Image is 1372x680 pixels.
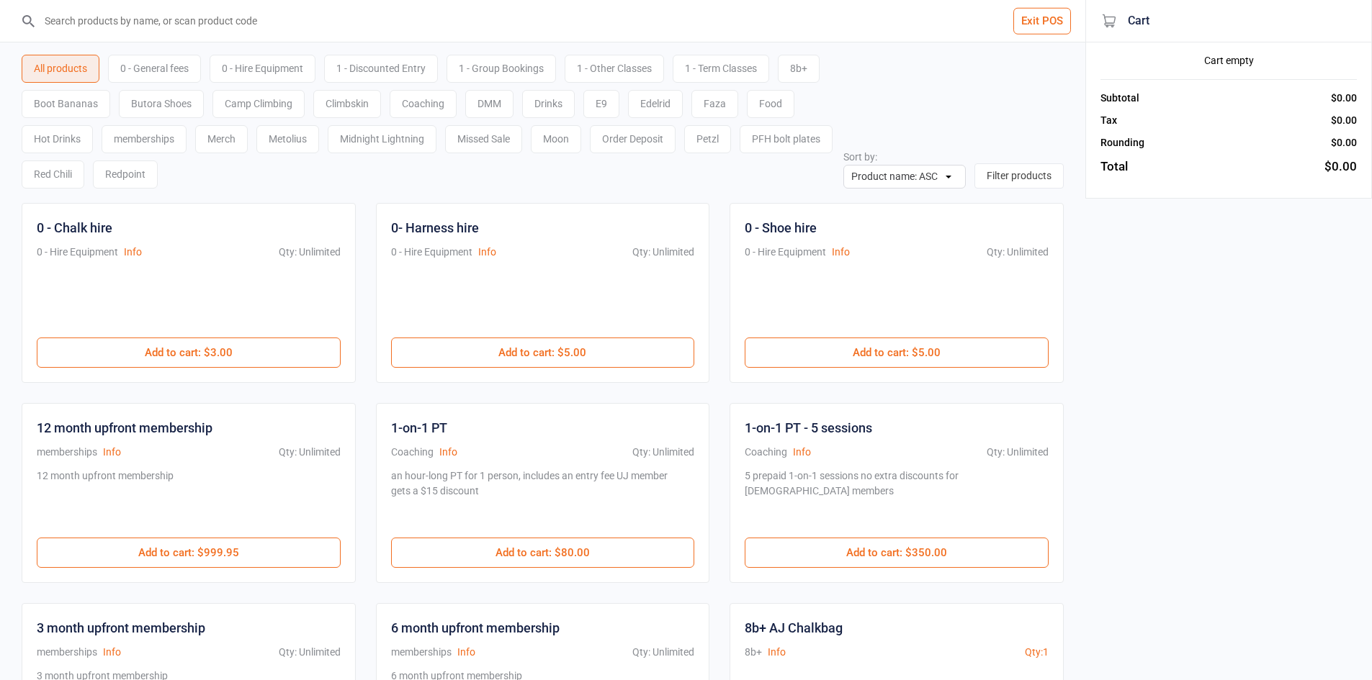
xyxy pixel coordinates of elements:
[740,125,833,153] div: PFH bolt plates
[478,245,496,260] button: Info
[391,618,560,638] div: 6 month upfront membership
[1331,135,1357,150] div: $0.00
[447,55,556,83] div: 1 - Group Bookings
[195,125,248,153] div: Merch
[457,645,475,660] button: Info
[565,55,664,83] div: 1 - Other Classes
[1013,8,1071,35] button: Exit POS
[745,218,817,237] div: 0 - Shoe hire
[391,418,447,438] div: 1-on-1 PT
[1100,53,1357,68] div: Cart empty
[745,618,843,638] div: 8b+ AJ Chalkbag
[279,645,341,660] div: Qty: Unlimited
[987,445,1049,460] div: Qty: Unlimited
[590,125,676,153] div: Order Deposit
[747,90,794,118] div: Food
[22,160,84,189] div: Red Chili
[684,125,731,153] div: Petzl
[778,55,820,83] div: 8b+
[22,125,93,153] div: Hot Drinks
[768,645,786,660] button: Info
[843,151,877,163] label: Sort by:
[445,125,522,153] div: Missed Sale
[745,418,872,438] div: 1-on-1 PT - 5 sessions
[37,337,341,368] button: Add to cart: $3.00
[1331,91,1357,106] div: $0.00
[745,538,1049,568] button: Add to cart: $350.00
[391,218,479,237] div: 0- Harness hire
[628,90,683,118] div: Edelrid
[465,90,514,118] div: DMM
[745,245,826,260] div: 0 - Hire Equipment
[832,245,850,260] button: Info
[745,468,1043,523] div: 5 prepaid 1-on-1 sessions no extra discounts for [DEMOGRAPHIC_DATA] members
[93,160,158,189] div: Redpoint
[531,125,581,153] div: Moon
[108,55,201,83] div: 0 - General fees
[974,163,1064,189] button: Filter products
[1331,113,1357,128] div: $0.00
[1100,158,1128,176] div: Total
[583,90,619,118] div: E9
[37,245,118,260] div: 0 - Hire Equipment
[745,645,762,660] div: 8b+
[22,55,99,83] div: All products
[279,445,341,460] div: Qty: Unlimited
[102,125,187,153] div: memberships
[37,445,97,460] div: memberships
[745,445,787,460] div: Coaching
[37,645,97,660] div: memberships
[328,125,436,153] div: Midnight Lightning
[279,245,341,260] div: Qty: Unlimited
[1025,645,1049,660] div: Qty: 1
[1324,158,1357,176] div: $0.00
[391,645,452,660] div: memberships
[632,245,694,260] div: Qty: Unlimited
[632,445,694,460] div: Qty: Unlimited
[673,55,769,83] div: 1 - Term Classes
[632,645,694,660] div: Qty: Unlimited
[391,337,695,368] button: Add to cart: $5.00
[391,538,695,568] button: Add to cart: $80.00
[391,468,689,523] div: an hour-long PT for 1 person, includes an entry fee UJ member gets a $15 discount
[124,245,142,260] button: Info
[324,55,438,83] div: 1 - Discounted Entry
[1100,113,1117,128] div: Tax
[37,468,174,523] div: 12 month upfront membership
[103,445,121,460] button: Info
[391,445,434,460] div: Coaching
[391,245,472,260] div: 0 - Hire Equipment
[119,90,204,118] div: Butora Shoes
[256,125,319,153] div: Metolius
[987,245,1049,260] div: Qty: Unlimited
[212,90,305,118] div: Camp Climbing
[37,538,341,568] button: Add to cart: $999.95
[210,55,315,83] div: 0 - Hire Equipment
[313,90,381,118] div: Climbskin
[745,337,1049,368] button: Add to cart: $5.00
[103,645,121,660] button: Info
[793,445,811,460] button: Info
[439,445,457,460] button: Info
[1100,135,1144,150] div: Rounding
[37,218,112,237] div: 0 - Chalk hire
[691,90,738,118] div: Faza
[22,90,110,118] div: Boot Bananas
[1100,91,1139,106] div: Subtotal
[37,418,212,438] div: 12 month upfront membership
[522,90,575,118] div: Drinks
[390,90,457,118] div: Coaching
[37,618,205,638] div: 3 month upfront membership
